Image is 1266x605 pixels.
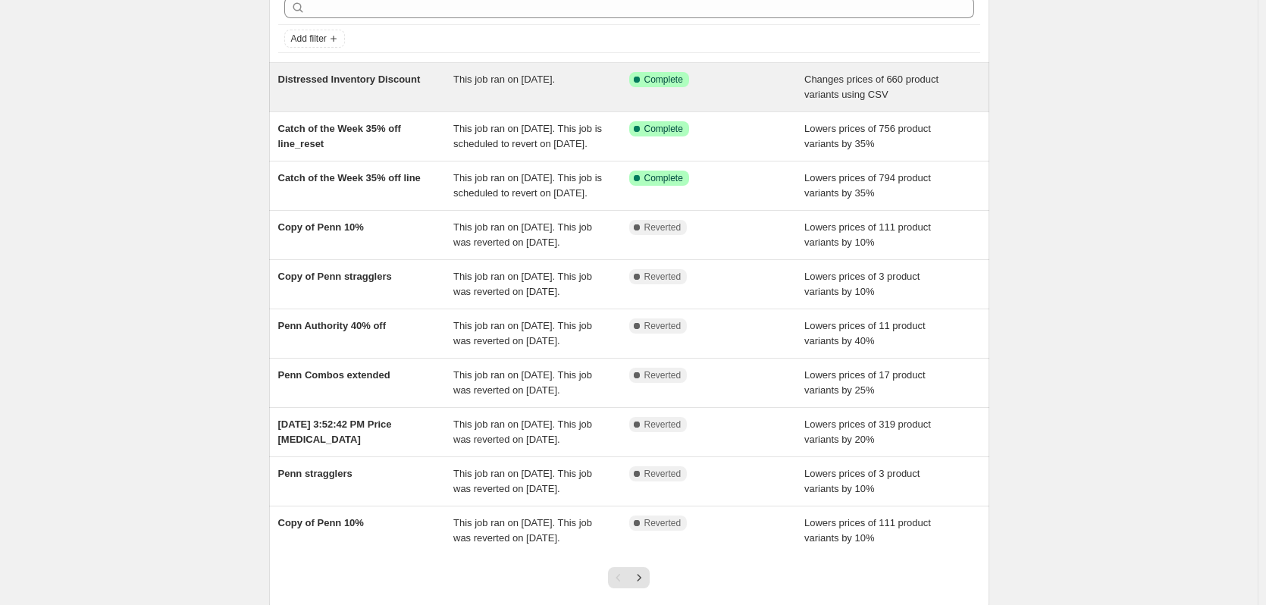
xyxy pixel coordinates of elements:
[644,418,682,431] span: Reverted
[278,123,401,149] span: Catch of the Week 35% off line_reset
[278,271,392,282] span: Copy of Penn stragglers
[608,567,650,588] nav: Pagination
[278,320,387,331] span: Penn Authority 40% off
[291,33,327,45] span: Add filter
[453,418,592,445] span: This job ran on [DATE]. This job was reverted on [DATE].
[804,468,920,494] span: Lowers prices of 3 product variants by 10%
[644,517,682,529] span: Reverted
[453,123,602,149] span: This job ran on [DATE]. This job is scheduled to revert on [DATE].
[804,271,920,297] span: Lowers prices of 3 product variants by 10%
[804,172,931,199] span: Lowers prices of 794 product variants by 35%
[278,369,390,381] span: Penn Combos extended
[284,30,345,48] button: Add filter
[278,418,392,445] span: [DATE] 3:52:42 PM Price [MEDICAL_DATA]
[453,369,592,396] span: This job ran on [DATE]. This job was reverted on [DATE].
[804,418,931,445] span: Lowers prices of 319 product variants by 20%
[453,517,592,544] span: This job ran on [DATE]. This job was reverted on [DATE].
[644,320,682,332] span: Reverted
[278,517,364,528] span: Copy of Penn 10%
[804,369,926,396] span: Lowers prices of 17 product variants by 25%
[644,221,682,234] span: Reverted
[804,74,939,100] span: Changes prices of 660 product variants using CSV
[453,468,592,494] span: This job ran on [DATE]. This job was reverted on [DATE].
[453,74,555,85] span: This job ran on [DATE].
[644,172,683,184] span: Complete
[278,74,421,85] span: Distressed Inventory Discount
[804,320,926,346] span: Lowers prices of 11 product variants by 40%
[644,123,683,135] span: Complete
[453,221,592,248] span: This job ran on [DATE]. This job was reverted on [DATE].
[644,271,682,283] span: Reverted
[453,271,592,297] span: This job ran on [DATE]. This job was reverted on [DATE].
[628,567,650,588] button: Next
[278,221,364,233] span: Copy of Penn 10%
[278,172,421,183] span: Catch of the Week 35% off line
[644,74,683,86] span: Complete
[804,517,931,544] span: Lowers prices of 111 product variants by 10%
[278,468,353,479] span: Penn stragglers
[453,172,602,199] span: This job ran on [DATE]. This job is scheduled to revert on [DATE].
[804,123,931,149] span: Lowers prices of 756 product variants by 35%
[453,320,592,346] span: This job ran on [DATE]. This job was reverted on [DATE].
[804,221,931,248] span: Lowers prices of 111 product variants by 10%
[644,468,682,480] span: Reverted
[644,369,682,381] span: Reverted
